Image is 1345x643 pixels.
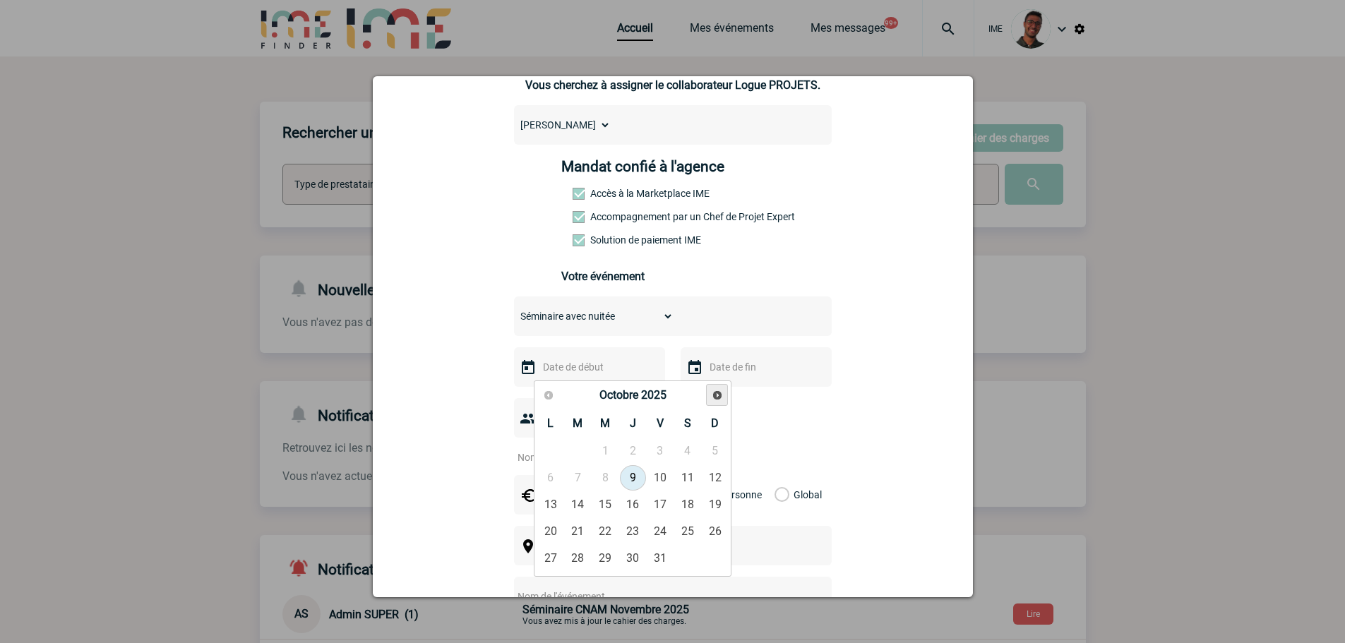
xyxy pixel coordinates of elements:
a: 23 [620,519,646,544]
a: 9 [620,465,646,491]
a: 11 [674,465,700,491]
a: 25 [674,519,700,544]
input: Date de fin [706,358,803,376]
h4: Mandat confié à l'agence [561,158,724,175]
label: Conformité aux process achat client, Prise en charge de la facturation, Mutualisation de plusieur... [573,234,635,246]
span: 2025 [641,388,666,402]
span: Jeudi [630,416,636,430]
label: Global [775,475,784,515]
span: Samedi [684,416,691,430]
a: 16 [620,492,646,517]
label: Prestation payante [573,211,635,222]
a: Suivant [706,384,728,406]
input: Nombre de participants [514,448,647,467]
p: Vous cherchez à assigner le collaborateur Logue PROJETS. [514,78,832,92]
a: 10 [647,465,674,491]
input: Nom de l'événement [514,587,794,606]
a: 28 [565,546,591,571]
span: Dimanche [711,416,719,430]
a: 15 [592,492,618,517]
a: 13 [537,492,563,517]
span: Mardi [573,416,582,430]
a: 18 [674,492,700,517]
span: Lundi [547,416,554,430]
span: Mercredi [600,416,610,430]
a: 30 [620,546,646,571]
span: Suivant [712,390,723,401]
input: Date de début [539,358,637,376]
a: 12 [702,465,728,491]
span: Vendredi [657,416,664,430]
h3: Votre événement [561,270,784,283]
a: 20 [537,519,563,544]
a: 21 [565,519,591,544]
label: Accès à la Marketplace IME [573,188,635,199]
a: 27 [537,546,563,571]
span: Octobre [599,388,638,402]
a: 26 [702,519,728,544]
a: 31 [647,546,674,571]
a: 14 [565,492,591,517]
a: 29 [592,546,618,571]
a: 22 [592,519,618,544]
a: 17 [647,492,674,517]
a: 19 [702,492,728,517]
a: 24 [647,519,674,544]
